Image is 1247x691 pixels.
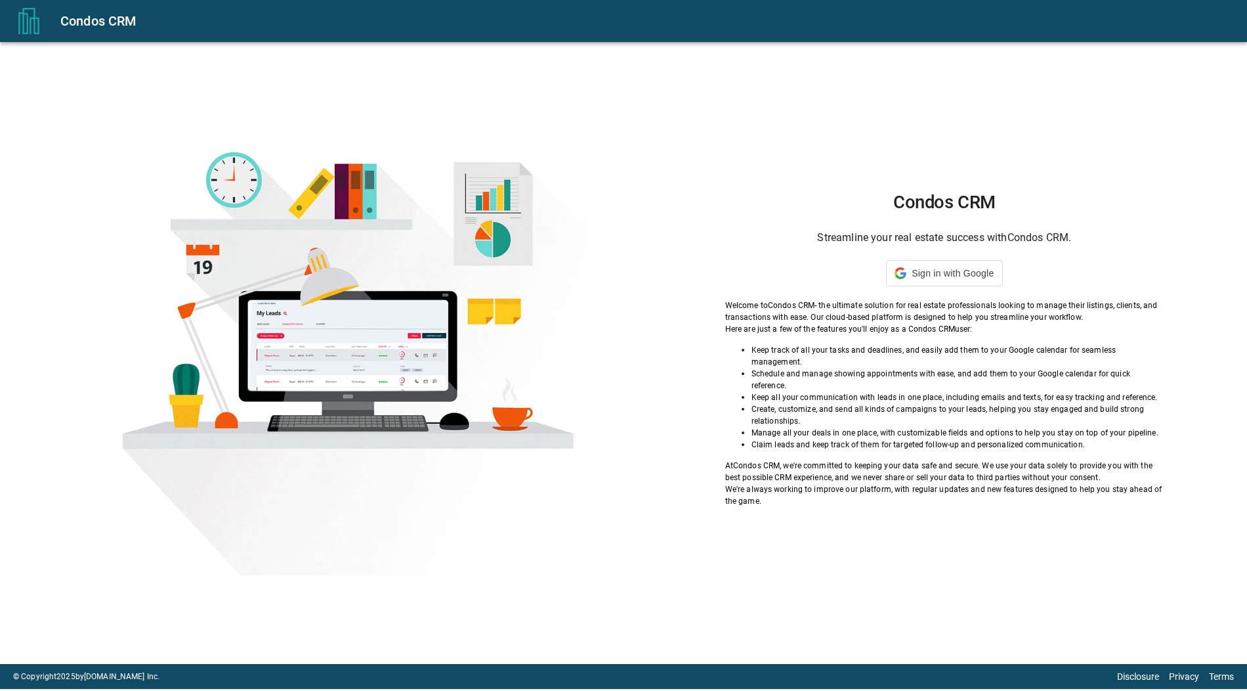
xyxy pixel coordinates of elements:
[725,483,1164,507] p: We're always working to improve our platform, with regular updates and new features designed to h...
[751,427,1164,439] p: Manage all your deals in one place, with customizable fields and options to help you stay on top ...
[886,260,1002,286] div: Sign in with Google
[84,672,159,681] a: [DOMAIN_NAME] Inc.
[751,344,1164,368] p: Keep track of all your tasks and deadlines, and easily add them to your Google calendar for seaml...
[60,11,1231,32] div: Condos CRM
[13,671,159,682] p: © Copyright 2025 by
[725,300,1164,323] p: Welcome to Condos CRM - the ultimate solution for real estate professionals looking to manage the...
[725,229,1164,247] h6: Streamline your real estate success with Condos CRM .
[725,192,1164,213] h1: Condos CRM
[1117,671,1159,682] a: Disclosure
[1169,671,1199,682] a: Privacy
[751,439,1164,451] p: Claim leads and keep track of them for targeted follow-up and personalized communication.
[1209,671,1234,682] a: Terms
[725,460,1164,483] p: At Condos CRM , we're committed to keeping your data safe and secure. We use your data solely to ...
[751,403,1164,427] p: Create, customize, and send all kinds of campaigns to your leads, helping you stay engaged and bu...
[751,368,1164,391] p: Schedule and manage showing appointments with ease, and add them to your Google calendar for quic...
[725,323,1164,335] p: Here are just a few of the features you'll enjoy as a Condos CRM user:
[912,268,994,279] span: Sign in with Google
[751,391,1164,403] p: Keep all your communication with leads in one place, including emails and texts, for easy trackin...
